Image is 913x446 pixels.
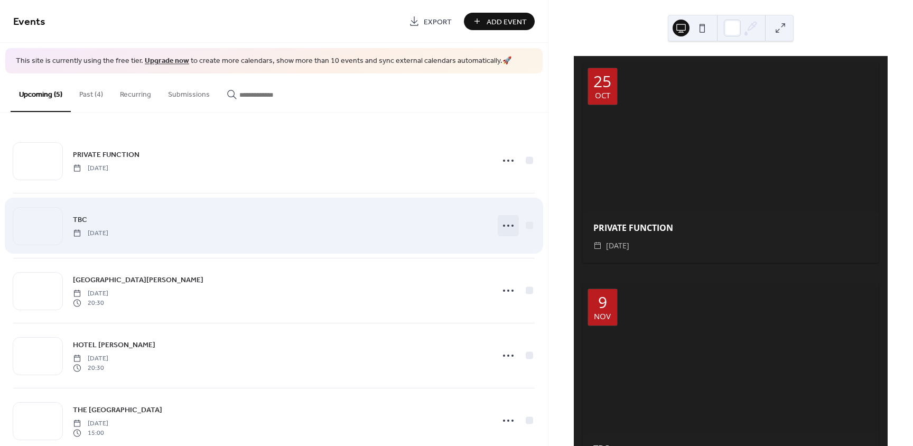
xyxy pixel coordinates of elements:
[73,404,162,415] span: THE [GEOGRAPHIC_DATA]
[73,214,87,225] span: TBC
[583,221,879,234] div: PRIVATE FUNCTION
[73,354,108,363] span: [DATE]
[111,73,160,111] button: Recurring
[71,73,111,111] button: Past (4)
[401,13,460,30] a: Export
[73,429,108,438] span: 15:00
[73,274,203,285] span: [GEOGRAPHIC_DATA][PERSON_NAME]
[160,73,218,111] button: Submissions
[593,239,602,252] div: ​
[73,148,139,161] a: PRIVATE FUNCTION
[606,239,629,252] span: [DATE]
[73,339,155,351] a: HOTEL [PERSON_NAME]
[73,299,108,308] span: 20:30
[73,228,108,238] span: [DATE]
[73,274,203,286] a: [GEOGRAPHIC_DATA][PERSON_NAME]
[424,16,452,27] span: Export
[487,16,527,27] span: Add Event
[464,13,535,30] button: Add Event
[73,404,162,416] a: THE [GEOGRAPHIC_DATA]
[13,12,45,32] span: Events
[73,149,139,160] span: PRIVATE FUNCTION
[145,54,189,68] a: Upgrade now
[593,73,611,89] div: 25
[73,419,108,428] span: [DATE]
[11,73,71,112] button: Upcoming (5)
[73,213,87,226] a: TBC
[73,163,108,173] span: [DATE]
[598,294,607,310] div: 9
[73,289,108,298] span: [DATE]
[73,339,155,350] span: HOTEL [PERSON_NAME]
[595,91,610,99] div: Oct
[73,364,108,373] span: 20:30
[594,312,611,320] div: Nov
[16,56,511,67] span: This site is currently using the free tier. to create more calendars, show more than 10 events an...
